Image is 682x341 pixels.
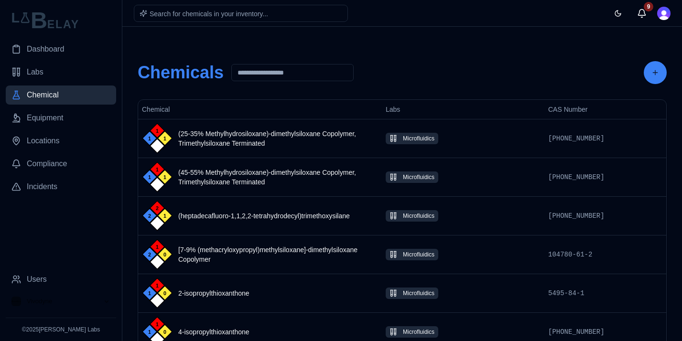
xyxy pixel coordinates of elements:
a: Equipment [6,108,116,128]
span: Labs [27,66,43,78]
span: 1 [156,281,159,290]
span: Dashboard [27,43,64,55]
a: Incidents [6,177,116,196]
a: Users [6,270,116,289]
button: Open organization switcher [6,293,116,310]
div: 9 [644,2,653,11]
span: 1 [156,320,159,329]
span: 1 [156,165,159,174]
p: © 2025 [PERSON_NAME] Labs [6,326,116,333]
td: [PHONE_NUMBER] [544,119,666,158]
button: Microfluidics [386,133,438,144]
button: Microfluidics [386,171,438,183]
th: CAS Number [544,100,666,119]
button: Toggle theme [609,5,627,22]
td: 104780-61-2 [544,235,666,274]
span: 0 [163,327,166,337]
span: Search for chemicals in your inventory... [150,10,268,18]
td: [PHONE_NUMBER] [544,196,666,235]
span: 1 [156,242,159,252]
span: 0 [163,288,166,298]
span: (heptadecafluoro-1,1,2,2-tetrahydrodecyl)trimethoxysilane [178,211,350,221]
button: Open user button [657,7,671,20]
span: Vivodyne [27,297,52,306]
button: Microfluidics [386,326,438,338]
td: 5495-84-1 [544,274,666,312]
span: [7-9% (methacryloxypropyl)methylsiloxane]-dimethylsiloxane Copolymer [178,245,378,264]
button: Add Chemical [644,61,667,84]
span: 4-isopropylthioxanthone [178,327,249,337]
span: 1 [163,172,166,182]
span: 1 [163,134,166,143]
img: Lena Richards [657,7,671,20]
button: Microfluidics [386,288,438,299]
h1: Chemicals [138,63,224,82]
button: Microfluidics [386,210,438,222]
button: Messages (9 unread) [632,4,651,23]
span: Equipment [27,112,64,124]
a: Locations [6,131,116,150]
a: Dashboard [6,40,116,59]
span: 1 [148,327,151,337]
span: Users [27,274,47,285]
button: Microfluidics [386,249,438,260]
span: Chemical [27,89,59,101]
span: Compliance [27,158,67,170]
span: 1 [148,134,151,143]
img: Vivodyne [11,297,21,306]
a: Compliance [6,154,116,173]
th: Labs [382,100,544,119]
span: 0 [163,250,166,259]
span: Incidents [27,181,57,192]
a: Chemical [6,85,116,105]
th: Chemical [138,100,382,119]
span: 1 [156,126,159,136]
span: (45-55% Methylhydrosiloxane)-dimethylsiloxane Copolymer, Trimethylsiloxane Terminated [178,168,378,187]
a: Labs [6,63,116,82]
img: Lab Belay Logo [6,11,116,28]
span: 1 [148,172,151,182]
span: 2 [148,250,151,259]
span: 1 [148,288,151,298]
td: [PHONE_NUMBER] [544,158,666,196]
span: 2 [156,203,159,213]
span: 2 [148,211,151,221]
span: 2-isopropylthioxanthone [178,288,249,298]
span: Locations [27,135,60,147]
span: (25-35% Methylhydrosiloxane)-dimethylsiloxane Copolymer, Trimethylsiloxane Terminated [178,129,378,148]
span: 1 [163,211,166,221]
